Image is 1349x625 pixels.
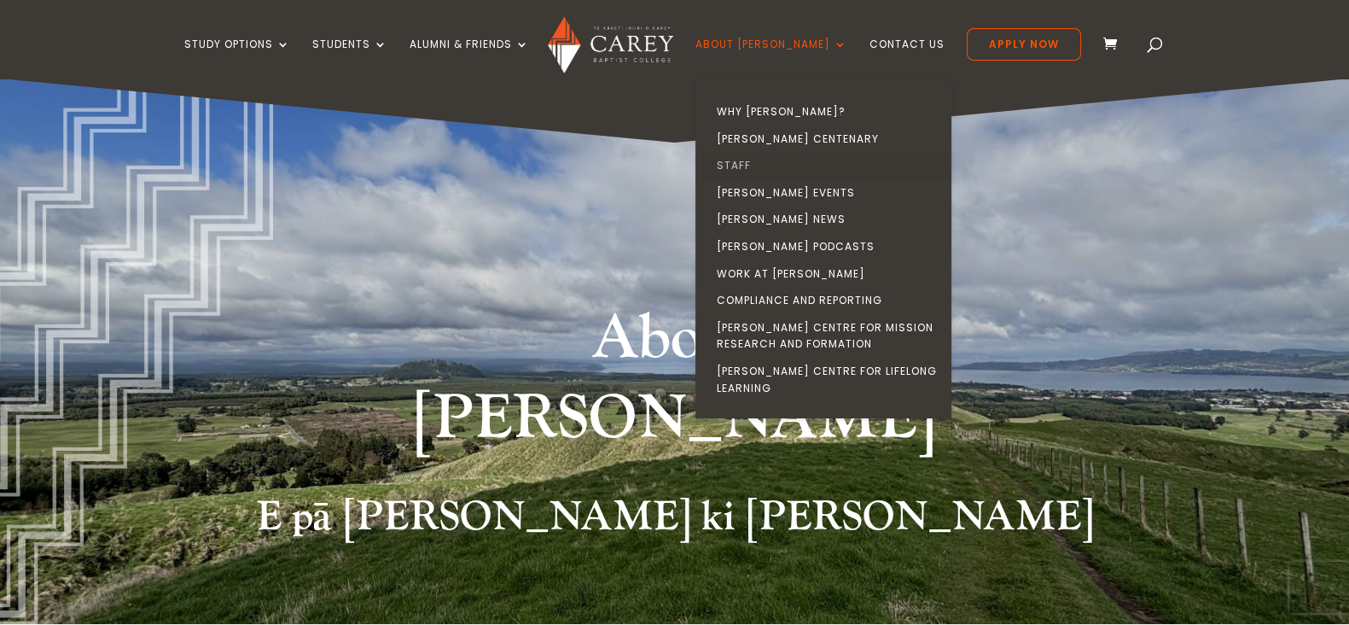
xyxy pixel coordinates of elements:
a: Study Options [184,38,290,79]
a: [PERSON_NAME] Centenary [700,126,956,153]
a: [PERSON_NAME] News [700,206,956,233]
img: Carey Baptist College [548,16,673,73]
a: [PERSON_NAME] Events [700,179,956,207]
a: [PERSON_NAME] Podcasts [700,233,956,260]
h1: About [PERSON_NAME] [355,299,995,467]
a: Compliance and Reporting [700,287,956,314]
h2: E pā [PERSON_NAME] ki [PERSON_NAME] [214,493,1136,551]
a: Why [PERSON_NAME]? [700,98,956,126]
a: About [PERSON_NAME] [695,38,847,79]
a: Work at [PERSON_NAME] [700,260,956,288]
a: Apply Now [967,28,1081,61]
a: Staff [700,152,956,179]
a: [PERSON_NAME] Centre for Mission Research and Formation [700,314,956,358]
a: Contact Us [869,38,945,79]
a: [PERSON_NAME] Centre for Lifelong Learning [700,358,956,401]
a: Alumni & Friends [410,38,529,79]
a: Students [312,38,387,79]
